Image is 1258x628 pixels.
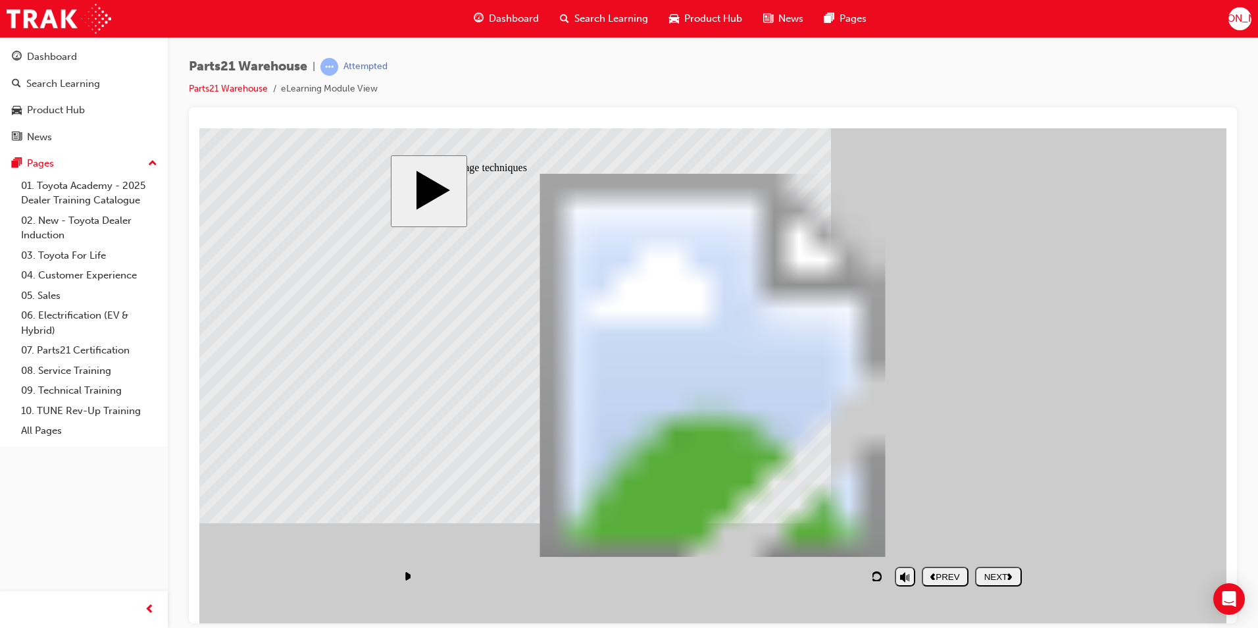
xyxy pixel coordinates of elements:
span: up-icon [148,155,157,172]
a: guage-iconDashboard [463,5,549,32]
a: All Pages [16,421,163,441]
span: search-icon [12,78,21,90]
span: Parts21 Warehouse [189,59,307,74]
div: Product Hub [27,103,85,118]
a: 08. Service Training [16,361,163,381]
a: 01. Toyota Academy - 2025 Dealer Training Catalogue [16,176,163,211]
div: Pages [27,156,54,171]
span: news-icon [763,11,773,27]
div: Parts21Warehouse Start Course [191,27,836,469]
span: car-icon [669,11,679,27]
button: Start [191,27,268,99]
a: news-iconNews [753,5,814,32]
span: Product Hub [684,11,742,26]
div: Attempted [343,61,388,73]
a: 10. TUNE Rev-Up Training [16,401,163,421]
span: guage-icon [474,11,484,27]
a: 03. Toyota For Life [16,246,163,266]
div: Dashboard [27,49,77,65]
button: Pages [5,151,163,176]
span: | [313,59,315,74]
a: Search Learning [5,72,163,96]
a: 04. Customer Experience [16,265,163,286]
a: News [5,125,163,149]
li: eLearning Module View [281,82,378,97]
button: DashboardSearch LearningProduct HubNews [5,42,163,151]
a: 05. Sales [16,286,163,306]
div: News [27,130,52,145]
span: pages-icon [12,158,22,170]
img: Trak [7,4,111,34]
a: pages-iconPages [814,5,877,32]
div: Search Learning [26,76,100,92]
div: Open Intercom Messenger [1213,583,1245,615]
span: Search Learning [574,11,648,26]
a: Dashboard [5,45,163,69]
span: prev-icon [145,602,155,618]
span: Dashboard [489,11,539,26]
a: 06. Electrification (EV & Hybrid) [16,305,163,340]
span: news-icon [12,132,22,144]
a: 02. New - Toyota Dealer Induction [16,211,163,246]
span: pages-icon [824,11,834,27]
button: [PERSON_NAME] [1228,7,1251,30]
span: learningRecordVerb_ATTEMPT-icon [320,58,338,76]
span: car-icon [12,105,22,117]
a: car-iconProduct Hub [659,5,753,32]
a: Product Hub [5,98,163,122]
a: Parts21 Warehouse [189,83,268,94]
span: guage-icon [12,51,22,63]
span: News [778,11,803,26]
span: search-icon [560,11,569,27]
span: Pages [840,11,867,26]
a: 07. Parts21 Certification [16,340,163,361]
a: search-iconSearch Learning [549,5,659,32]
a: 09. Technical Training [16,380,163,401]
